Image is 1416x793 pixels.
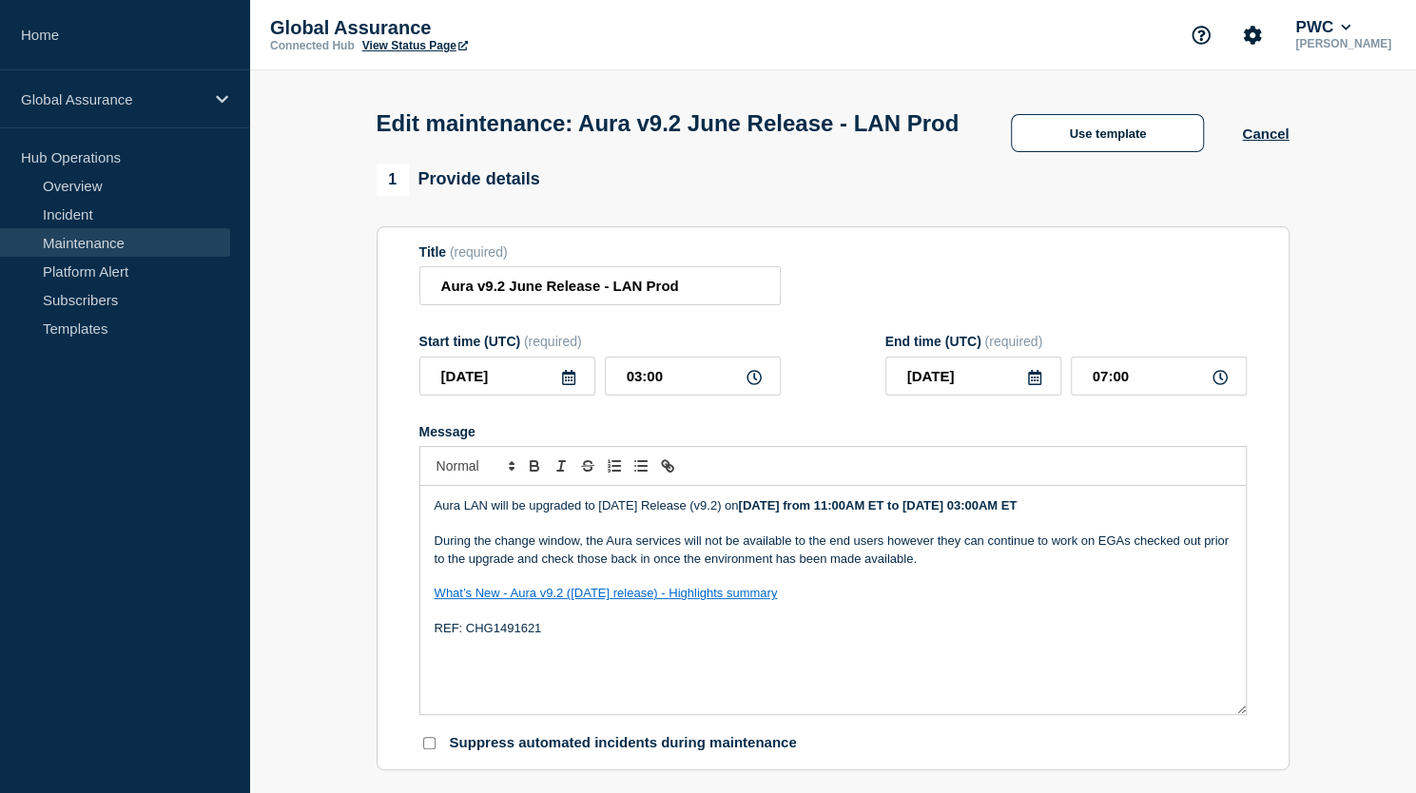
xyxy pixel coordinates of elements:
button: Toggle bold text [521,455,548,477]
button: PWC [1291,18,1354,37]
div: End time (UTC) [885,334,1247,349]
a: What’s New - Aura v9.2 ([DATE] release) - Highlights summary [435,586,778,600]
p: REF: CHG1491621 [435,620,1232,637]
p: Connected Hub [270,39,355,52]
p: During the change window, the Aura services will not be available to the end users however they c... [435,532,1232,568]
span: Font size [428,455,521,477]
button: Toggle ordered list [601,455,628,477]
p: [PERSON_NAME] [1291,37,1395,50]
div: Start time (UTC) [419,334,781,349]
button: Toggle bulleted list [628,455,654,477]
p: Aura LAN will be upgraded to [DATE] Release (v9.2) on [435,497,1232,514]
button: Support [1181,15,1221,55]
div: Message [420,486,1246,714]
button: Toggle italic text [548,455,574,477]
button: Toggle link [654,455,681,477]
input: HH:MM [605,357,781,396]
p: Global Assurance [270,17,650,39]
p: Global Assurance [21,91,204,107]
input: Title [419,266,781,305]
div: Title [419,244,781,260]
a: View Status Page [362,39,468,52]
span: (required) [984,334,1042,349]
button: Account settings [1232,15,1272,55]
input: YYYY-MM-DD [885,357,1061,396]
button: Toggle strikethrough text [574,455,601,477]
input: YYYY-MM-DD [419,357,595,396]
span: (required) [524,334,582,349]
input: Suppress automated incidents during maintenance [423,737,436,749]
p: Suppress automated incidents during maintenance [450,734,797,752]
h1: Edit maintenance: Aura v9.2 June Release - LAN Prod [377,110,960,137]
div: Message [419,424,1247,439]
button: Use template [1011,114,1204,152]
span: (required) [450,244,508,260]
strong: [DATE] from 11:00AM ET to [DATE] 03:00AM ET [738,498,1017,513]
div: Provide details [377,164,540,196]
button: Cancel [1242,126,1289,142]
input: HH:MM [1071,357,1247,396]
span: 1 [377,164,409,196]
